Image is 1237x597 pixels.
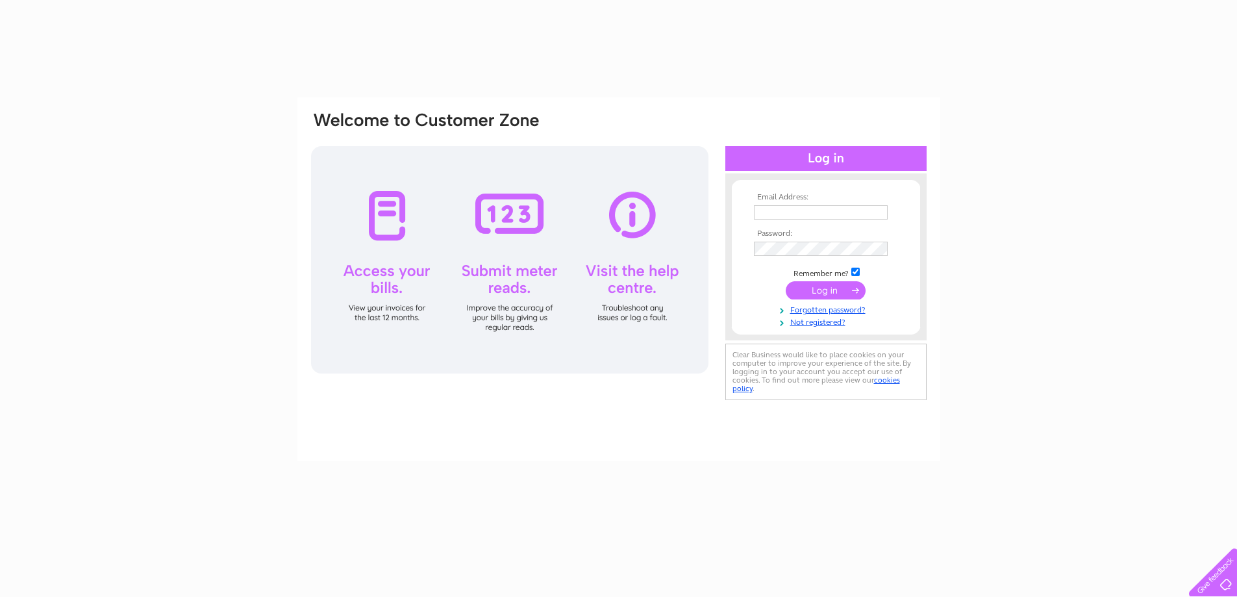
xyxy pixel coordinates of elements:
[786,281,866,299] input: Submit
[754,303,901,315] a: Forgotten password?
[751,266,901,279] td: Remember me?
[732,375,900,393] a: cookies policy
[754,315,901,327] a: Not registered?
[751,229,901,238] th: Password:
[725,344,927,400] div: Clear Business would like to place cookies on your computer to improve your experience of the sit...
[751,193,901,202] th: Email Address:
